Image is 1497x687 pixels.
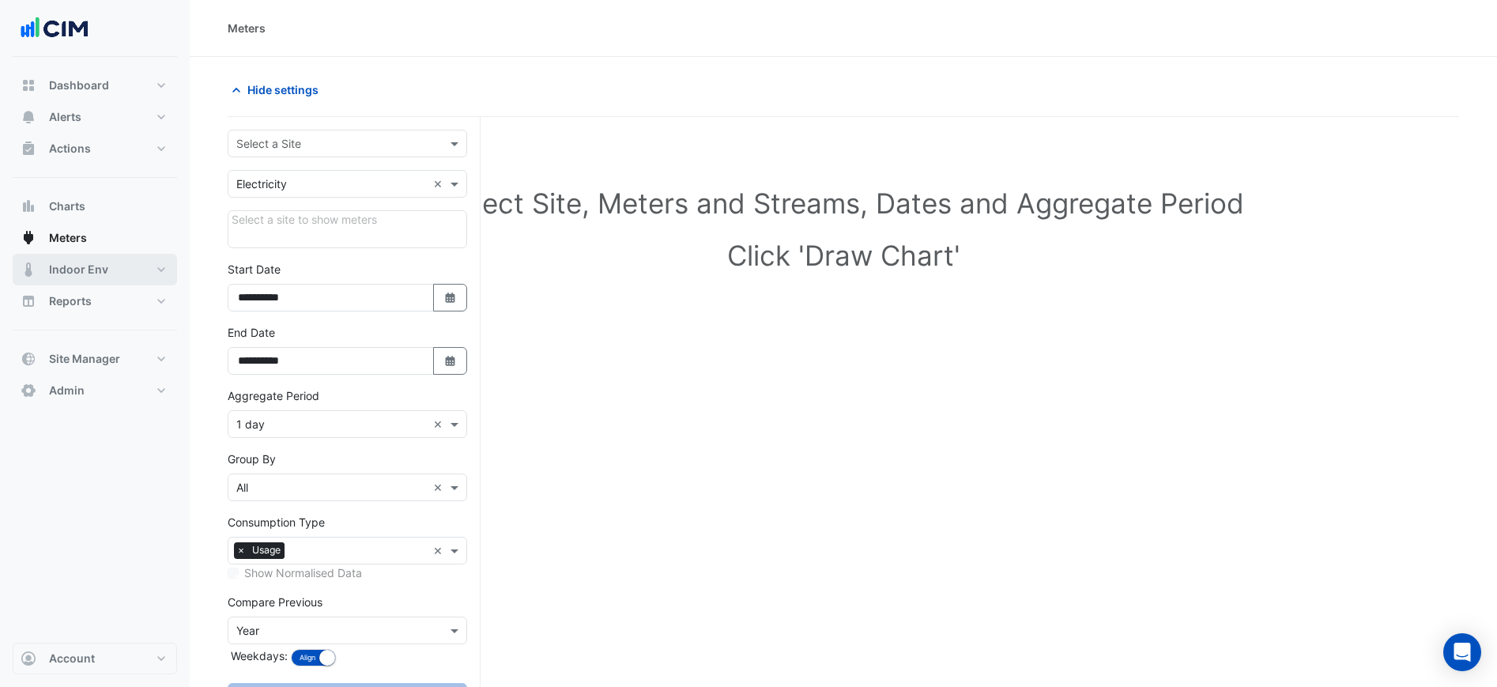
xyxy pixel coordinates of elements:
[443,354,458,368] fa-icon: Select Date
[13,254,177,285] button: Indoor Env
[13,375,177,406] button: Admin
[247,81,319,98] span: Hide settings
[228,451,276,467] label: Group By
[13,70,177,101] button: Dashboard
[433,542,447,559] span: Clear
[13,285,177,317] button: Reports
[19,13,90,44] img: Company Logo
[49,141,91,157] span: Actions
[49,383,85,398] span: Admin
[253,239,1434,272] h1: Click 'Draw Chart'
[13,191,177,222] button: Charts
[244,564,362,581] label: Show Normalised Data
[433,416,447,432] span: Clear
[49,198,85,214] span: Charts
[228,210,467,248] div: Click Update or Cancel in Details panel
[13,133,177,164] button: Actions
[248,542,285,558] span: Usage
[21,262,36,277] app-icon: Indoor Env
[228,387,319,404] label: Aggregate Period
[1443,633,1481,671] div: Open Intercom Messenger
[21,141,36,157] app-icon: Actions
[21,77,36,93] app-icon: Dashboard
[13,343,177,375] button: Site Manager
[253,187,1434,220] h1: Select Site, Meters and Streams, Dates and Aggregate Period
[49,262,108,277] span: Indoor Env
[13,101,177,133] button: Alerts
[13,222,177,254] button: Meters
[49,109,81,125] span: Alerts
[443,291,458,304] fa-icon: Select Date
[228,76,329,104] button: Hide settings
[228,564,467,581] div: Select meters or streams to enable normalisation
[228,594,322,610] label: Compare Previous
[49,351,120,367] span: Site Manager
[21,109,36,125] app-icon: Alerts
[228,514,325,530] label: Consumption Type
[433,479,447,496] span: Clear
[21,293,36,309] app-icon: Reports
[49,293,92,309] span: Reports
[21,230,36,246] app-icon: Meters
[21,198,36,214] app-icon: Charts
[21,351,36,367] app-icon: Site Manager
[49,77,109,93] span: Dashboard
[49,230,87,246] span: Meters
[234,542,248,558] span: ×
[228,324,275,341] label: End Date
[21,383,36,398] app-icon: Admin
[13,643,177,674] button: Account
[433,176,447,192] span: Clear
[228,647,288,664] label: Weekdays:
[49,651,95,666] span: Account
[228,261,281,277] label: Start Date
[228,20,266,36] div: Meters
